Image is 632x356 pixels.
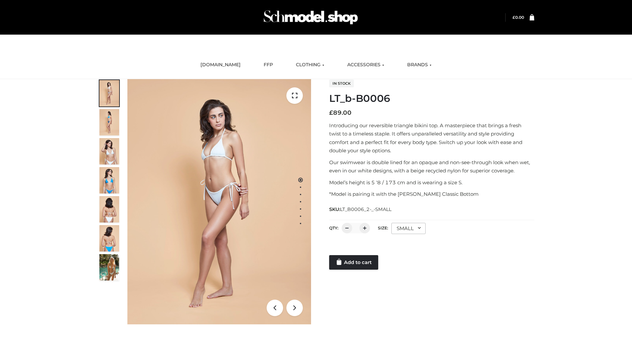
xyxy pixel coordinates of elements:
[329,225,338,230] label: QTY:
[329,255,378,270] a: Add to cart
[391,223,426,234] div: SMALL
[99,138,119,164] img: ArielClassicBikiniTop_CloudNine_AzureSky_OW114ECO_3-scaled.jpg
[329,79,354,87] span: In stock
[99,167,119,193] img: ArielClassicBikiniTop_CloudNine_AzureSky_OW114ECO_4-scaled.jpg
[402,58,436,72] a: BRANDS
[513,15,524,20] a: £0.00
[329,178,534,187] p: Model’s height is 5 ‘8 / 173 cm and is wearing a size S.
[99,225,119,252] img: ArielClassicBikiniTop_CloudNine_AzureSky_OW114ECO_8-scaled.jpg
[329,109,333,116] span: £
[513,15,515,20] span: £
[99,80,119,106] img: ArielClassicBikiniTop_CloudNine_AzureSky_OW114ECO_1-scaled.jpg
[259,58,278,72] a: FFP
[99,196,119,222] img: ArielClassicBikiniTop_CloudNine_AzureSky_OW114ECO_7-scaled.jpg
[329,121,534,155] p: Introducing our reversible triangle bikini top. A masterpiece that brings a fresh twist to a time...
[378,225,388,230] label: Size:
[291,58,329,72] a: CLOTHING
[329,158,534,175] p: Our swimwear is double lined for an opaque and non-see-through look when wet, even in our white d...
[329,109,352,116] bdi: 89.00
[99,109,119,135] img: ArielClassicBikiniTop_CloudNine_AzureSky_OW114ECO_2-scaled.jpg
[513,15,524,20] bdi: 0.00
[342,58,389,72] a: ACCESSORIES
[127,79,311,324] img: ArielClassicBikiniTop_CloudNine_AzureSky_OW114ECO_1
[329,205,392,213] span: SKU:
[261,4,360,30] img: Schmodel Admin 964
[99,254,119,281] img: Arieltop_CloudNine_AzureSky2.jpg
[196,58,246,72] a: [DOMAIN_NAME]
[340,206,391,212] span: LT_B0006_2-_-SMALL
[329,190,534,198] p: *Model is pairing it with the [PERSON_NAME] Classic Bottom
[329,93,534,104] h1: LT_b-B0006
